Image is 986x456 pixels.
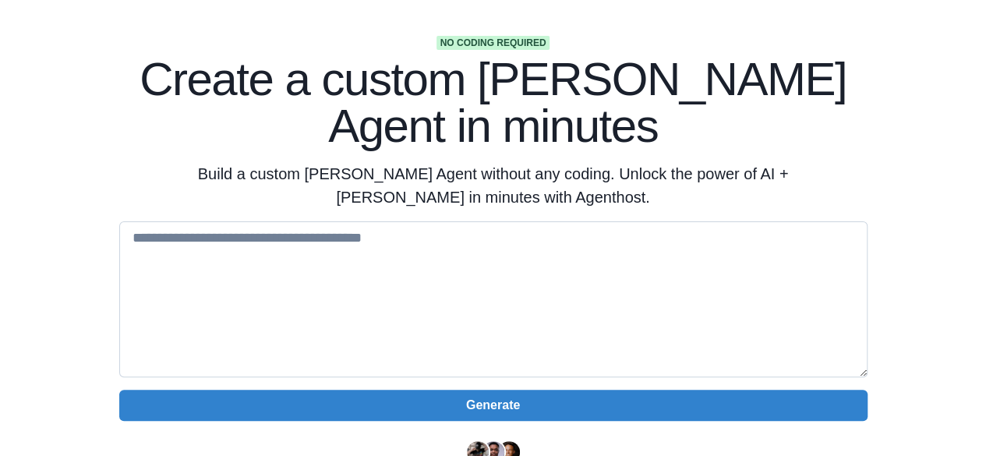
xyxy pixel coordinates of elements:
p: Build a custom [PERSON_NAME] Agent without any coding. Unlock the power of AI + [PERSON_NAME] in ... [194,162,793,209]
span: No coding required [436,36,549,50]
button: Generate [119,390,868,421]
h1: Create a custom [PERSON_NAME] Agent in minutes [119,56,868,150]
